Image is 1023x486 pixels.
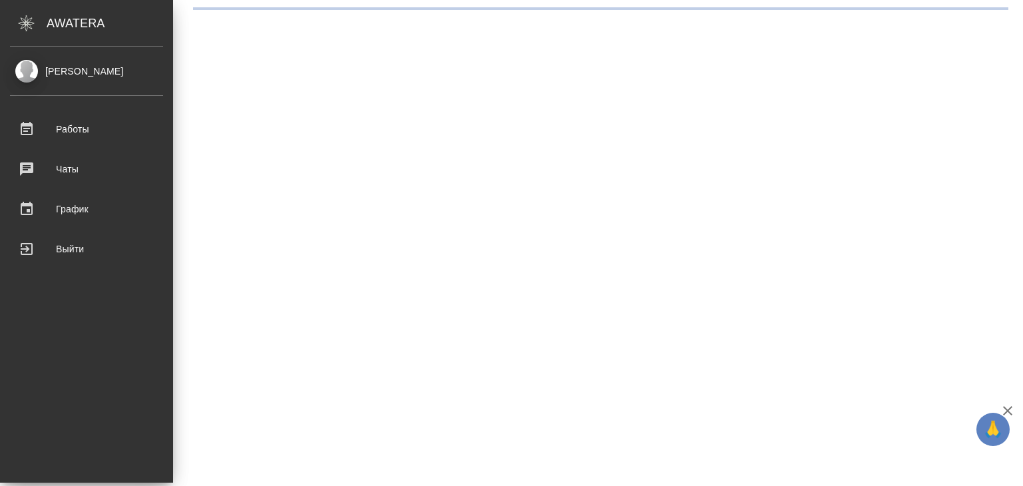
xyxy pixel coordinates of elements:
[3,152,170,186] a: Чаты
[47,10,173,37] div: AWATERA
[3,113,170,146] a: Работы
[976,413,1010,446] button: 🙏
[3,232,170,266] a: Выйти
[10,239,163,259] div: Выйти
[3,192,170,226] a: График
[10,64,163,79] div: [PERSON_NAME]
[10,119,163,139] div: Работы
[10,159,163,179] div: Чаты
[982,415,1004,443] span: 🙏
[10,199,163,219] div: График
